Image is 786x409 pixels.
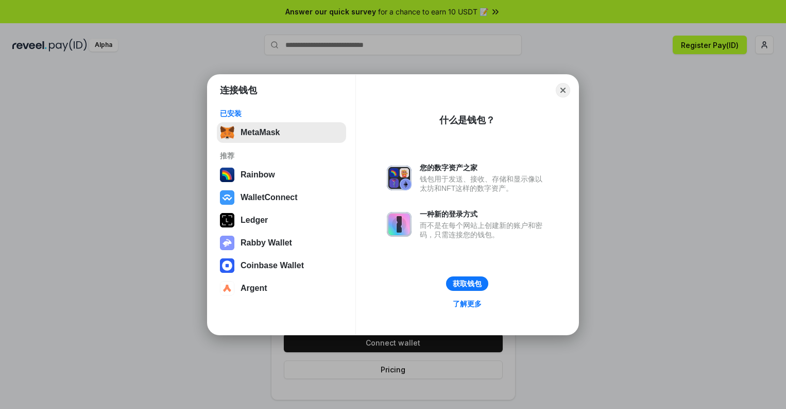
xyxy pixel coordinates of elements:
button: Close [556,83,570,97]
h1: 连接钱包 [220,84,257,96]
button: Rainbow [217,165,346,185]
div: Coinbase Wallet [241,261,304,270]
div: Rabby Wallet [241,238,292,248]
div: 获取钱包 [453,279,482,288]
button: Coinbase Wallet [217,255,346,276]
div: MetaMask [241,128,280,137]
img: svg+xml,%3Csvg%20fill%3D%22none%22%20height%3D%2233%22%20viewBox%3D%220%200%2035%2033%22%20width%... [220,125,234,140]
div: Ledger [241,216,268,225]
button: Rabby Wallet [217,233,346,253]
img: svg+xml,%3Csvg%20xmlns%3D%22http%3A%2F%2Fwww.w3.org%2F2000%2Fsvg%22%20width%3D%2228%22%20height%3... [220,213,234,227]
img: svg+xml,%3Csvg%20width%3D%22120%22%20height%3D%22120%22%20viewBox%3D%220%200%20120%20120%22%20fil... [220,168,234,182]
button: Argent [217,278,346,299]
img: svg+xml,%3Csvg%20xmlns%3D%22http%3A%2F%2Fwww.w3.org%2F2000%2Fsvg%22%20fill%3D%22none%22%20viewBox... [220,236,234,250]
img: svg+xml,%3Csvg%20width%3D%2228%22%20height%3D%2228%22%20viewBox%3D%220%200%2028%2028%22%20fill%3D... [220,281,234,296]
button: 获取钱包 [446,276,488,291]
button: Ledger [217,210,346,231]
div: 什么是钱包？ [439,114,495,126]
div: 而不是在每个网站上创建新的账户和密码，只需连接您的钱包。 [420,221,548,239]
div: 钱包用于发送、接收、存储和显示像以太坊和NFT这样的数字资产。 [420,174,548,193]
div: Rainbow [241,170,275,179]
img: svg+xml,%3Csvg%20xmlns%3D%22http%3A%2F%2Fwww.w3.org%2F2000%2Fsvg%22%20fill%3D%22none%22%20viewBox... [387,166,412,190]
div: 您的数字资产之家 [420,163,548,172]
img: svg+xml,%3Csvg%20width%3D%2228%22%20height%3D%2228%22%20viewBox%3D%220%200%2028%2028%22%20fill%3D... [220,258,234,273]
div: 推荐 [220,151,343,160]
button: MetaMask [217,122,346,143]
img: svg+xml,%3Csvg%20xmlns%3D%22http%3A%2F%2Fwww.w3.org%2F2000%2Fsvg%22%20fill%3D%22none%22%20viewBox... [387,212,412,237]
div: Argent [241,284,267,293]
div: 了解更多 [453,299,482,308]
img: svg+xml,%3Csvg%20width%3D%2228%22%20height%3D%2228%22%20viewBox%3D%220%200%2028%2028%22%20fill%3D... [220,190,234,205]
div: 一种新的登录方式 [420,209,548,219]
div: 已安装 [220,109,343,118]
div: WalletConnect [241,193,298,202]
button: WalletConnect [217,187,346,208]
a: 了解更多 [447,297,488,310]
